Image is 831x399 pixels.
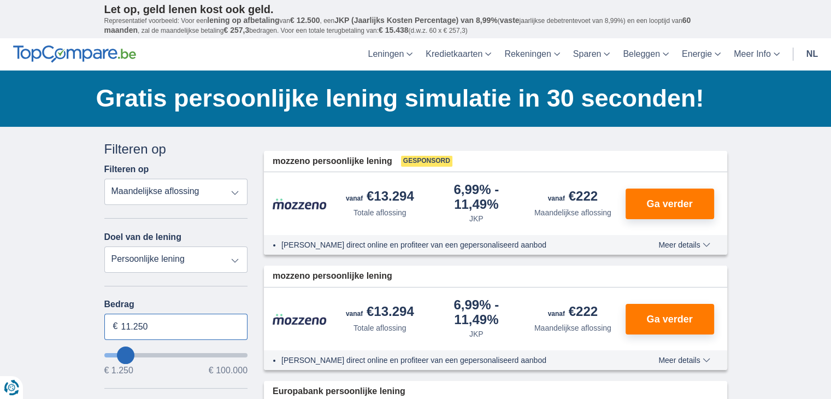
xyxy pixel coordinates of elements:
[433,183,521,211] div: 6,99%
[353,322,406,333] div: Totale aflossing
[273,385,405,398] span: Europabank persoonlijke lening
[658,356,710,364] span: Meer details
[650,356,718,365] button: Meer details
[273,198,327,210] img: product.pl.alt Mozzeno
[379,26,409,34] span: € 15.438
[727,38,786,71] a: Meer Info
[104,366,133,375] span: € 1.250
[334,16,498,25] span: JKP (Jaarlijks Kosten Percentage) van 8,99%
[273,270,392,283] span: mozzeno persoonlijke lening
[534,207,611,218] div: Maandelijkse aflossing
[498,38,566,71] a: Rekeningen
[346,190,414,205] div: €13.294
[96,81,727,115] h1: Gratis persoonlijke lening simulatie in 30 seconden!
[104,165,149,174] label: Filteren op
[290,16,320,25] span: € 12.500
[273,313,327,325] img: product.pl.alt Mozzeno
[800,38,824,71] a: nl
[281,239,618,250] li: [PERSON_NAME] direct online en profiteer van een gepersonaliseerd aanbod
[346,305,414,320] div: €13.294
[104,16,691,34] span: 60 maanden
[104,300,248,309] label: Bedrag
[353,207,406,218] div: Totale aflossing
[675,38,727,71] a: Energie
[104,16,727,36] p: Representatief voorbeeld: Voor een van , een ( jaarlijkse debetrentevoet van 8,99%) en een loopti...
[567,38,617,71] a: Sparen
[626,304,714,335] button: Ga verder
[646,199,692,209] span: Ga verder
[104,3,727,16] p: Let op, geld lenen kost ook geld.
[433,298,521,326] div: 6,99%
[401,156,452,167] span: Gesponsord
[646,314,692,324] span: Ga verder
[548,190,598,205] div: €222
[104,140,248,159] div: Filteren op
[616,38,675,71] a: Beleggen
[13,45,136,63] img: TopCompare
[281,355,618,366] li: [PERSON_NAME] direct online en profiteer van een gepersonaliseerd aanbod
[361,38,419,71] a: Leningen
[658,241,710,249] span: Meer details
[207,16,279,25] span: lening op afbetaling
[650,240,718,249] button: Meer details
[113,320,118,333] span: €
[273,155,392,168] span: mozzeno persoonlijke lening
[469,328,484,339] div: JKP
[626,189,714,219] button: Ga verder
[104,232,181,242] label: Doel van de lening
[469,213,484,224] div: JKP
[209,366,247,375] span: € 100.000
[223,26,249,34] span: € 257,3
[104,353,248,357] input: wantToBorrow
[548,305,598,320] div: €222
[500,16,520,25] span: vaste
[419,38,498,71] a: Kredietkaarten
[534,322,611,333] div: Maandelijkse aflossing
